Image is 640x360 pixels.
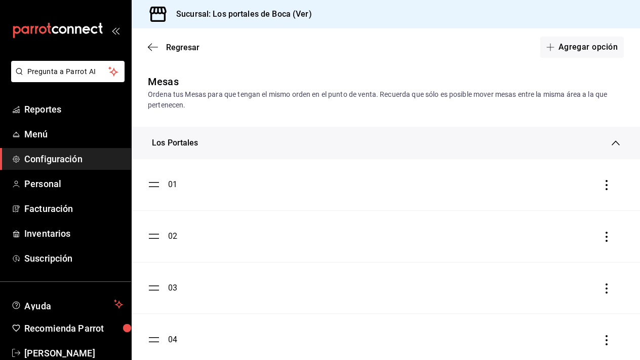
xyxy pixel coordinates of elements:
[24,227,123,240] span: Inventarios
[27,66,109,77] span: Pregunta a Parrot AI
[24,251,123,265] span: Suscripción
[168,334,177,346] div: 04
[24,321,123,335] span: Recomienda Parrot
[111,26,119,34] button: open_drawer_menu
[7,74,125,84] a: Pregunta a Parrot AI
[152,137,198,149] div: Los Portales
[24,177,123,191] span: Personal
[148,43,199,52] button: Regresar
[24,346,123,360] span: [PERSON_NAME]
[11,61,125,82] button: Pregunta a Parrot AI
[24,202,123,215] span: Facturación
[168,282,177,294] div: 03
[132,127,640,159] div: Los Portales
[24,298,110,310] span: Ayuda
[24,102,123,116] span: Reportes
[24,152,123,166] span: Configuración
[168,8,312,20] h3: Sucursal: Los portales de Boca (Ver)
[148,89,624,111] div: Ordena tus Mesas para que tengan el mismo orden en el punto de venta. Recuerda que sólo es posibl...
[540,37,624,58] button: Agregar opción
[24,127,123,141] span: Menú
[168,230,177,242] div: 02
[166,43,199,52] span: Regresar
[148,74,179,89] div: Mesas
[168,178,177,191] div: 01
